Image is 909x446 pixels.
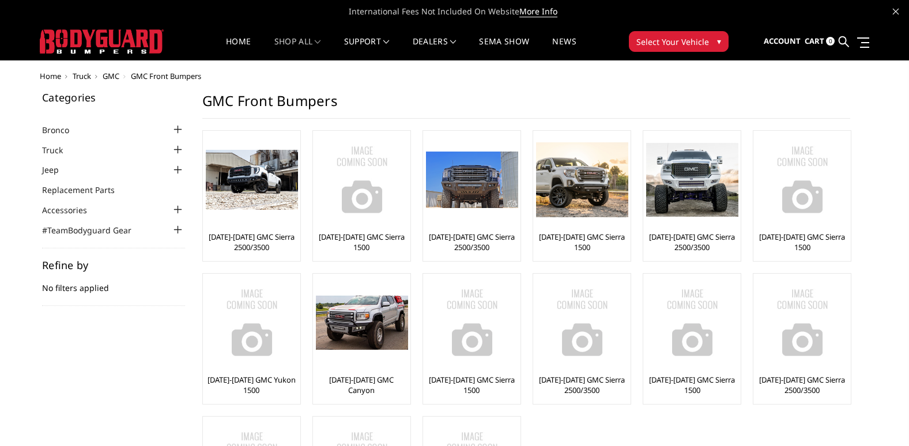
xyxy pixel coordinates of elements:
h5: Categories [42,92,185,103]
a: [DATE]-[DATE] GMC Sierra 1500 [316,232,408,252]
a: Account [764,26,801,57]
a: shop all [274,37,321,60]
a: Support [344,37,390,60]
a: No Image [206,277,297,369]
a: More Info [519,6,557,17]
img: No Image [756,134,848,226]
a: Truck [42,144,77,156]
img: No Image [206,277,298,369]
a: #TeamBodyguard Gear [42,224,146,236]
a: [DATE]-[DATE] GMC Sierra 2500/3500 [536,375,628,395]
a: [DATE]-[DATE] GMC Sierra 2500/3500 [646,232,738,252]
a: Dealers [413,37,457,60]
a: [DATE]-[DATE] GMC Canyon [316,375,408,395]
img: No Image [756,277,848,369]
a: [DATE]-[DATE] GMC Sierra 2500/3500 [756,375,848,395]
a: Accessories [42,204,101,216]
span: GMC Front Bumpers [131,71,201,81]
a: [DATE]-[DATE] GMC Sierra 1500 [426,375,518,395]
a: [DATE]-[DATE] GMC Sierra 1500 [646,375,738,395]
img: No Image [316,134,408,226]
span: Cart [805,36,824,46]
h1: GMC Front Bumpers [202,92,850,119]
img: BODYGUARD BUMPERS [40,29,164,54]
a: Replacement Parts [42,184,129,196]
a: Home [226,37,251,60]
a: [DATE]-[DATE] GMC Sierra 2500/3500 [426,232,518,252]
a: GMC [103,71,119,81]
span: 0 [826,37,835,46]
a: [DATE]-[DATE] GMC Yukon 1500 [206,375,297,395]
a: Bronco [42,124,84,136]
a: SEMA Show [479,37,529,60]
span: Select Your Vehicle [636,36,709,48]
img: No Image [426,277,518,369]
a: Truck [73,71,91,81]
a: [DATE]-[DATE] GMC Sierra 1500 [536,232,628,252]
div: No filters applied [42,260,185,306]
a: Cart 0 [805,26,835,57]
img: No Image [536,277,628,369]
a: News [552,37,576,60]
span: Account [764,36,801,46]
img: No Image [646,277,738,369]
button: Select Your Vehicle [629,31,729,52]
a: Home [40,71,61,81]
a: [DATE]-[DATE] GMC Sierra 2500/3500 [206,232,297,252]
a: Jeep [42,164,73,176]
a: [DATE]-[DATE] GMC Sierra 1500 [756,232,848,252]
span: ▾ [717,35,721,47]
h5: Refine by [42,260,185,270]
